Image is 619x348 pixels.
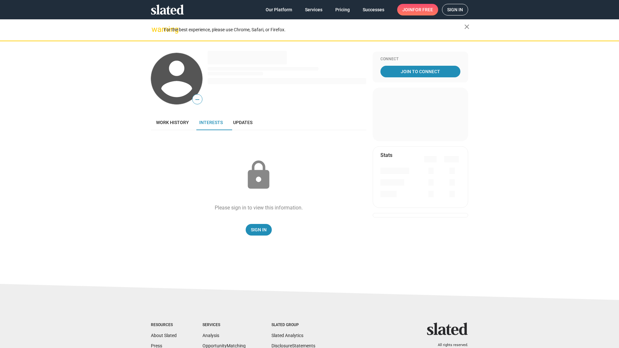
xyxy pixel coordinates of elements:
[228,115,258,130] a: Updates
[271,333,303,338] a: Slated Analytics
[156,120,189,125] span: Work history
[246,224,272,236] a: Sign In
[151,115,194,130] a: Work history
[463,23,471,31] mat-icon: close
[202,333,219,338] a: Analysis
[380,57,460,62] div: Connect
[442,4,468,15] a: Sign in
[358,4,389,15] a: Successes
[380,66,460,77] a: Join To Connect
[242,159,275,191] mat-icon: lock
[215,204,303,211] div: Please sign in to view this information.
[413,4,433,15] span: for free
[164,25,464,34] div: For the best experience, please use Chrome, Safari, or Firefox.
[251,224,267,236] span: Sign In
[199,120,223,125] span: Interests
[151,333,177,338] a: About Slated
[271,323,315,328] div: Slated Group
[330,4,355,15] a: Pricing
[382,66,459,77] span: Join To Connect
[447,4,463,15] span: Sign in
[300,4,328,15] a: Services
[335,4,350,15] span: Pricing
[151,323,177,328] div: Resources
[305,4,322,15] span: Services
[363,4,384,15] span: Successes
[194,115,228,130] a: Interests
[397,4,438,15] a: Joinfor free
[202,323,246,328] div: Services
[152,25,159,33] mat-icon: warning
[380,152,392,159] mat-card-title: Stats
[260,4,297,15] a: Our Platform
[402,4,433,15] span: Join
[233,120,252,125] span: Updates
[266,4,292,15] span: Our Platform
[192,95,202,104] span: —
